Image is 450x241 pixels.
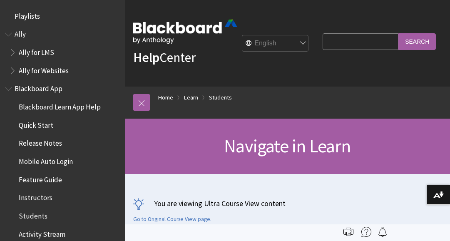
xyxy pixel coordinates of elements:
[361,227,371,237] img: More help
[209,92,232,103] a: Students
[378,227,388,237] img: Follow this page
[184,92,198,103] a: Learn
[19,137,62,148] span: Release Notes
[19,118,53,129] span: Quick Start
[19,45,54,57] span: Ally for LMS
[19,191,52,202] span: Instructors
[133,49,159,66] strong: Help
[15,82,62,93] span: Blackboard App
[19,209,47,220] span: Students
[158,92,173,103] a: Home
[19,173,62,184] span: Feature Guide
[5,27,120,78] nav: Book outline for Anthology Ally Help
[133,198,442,209] p: You are viewing Ultra Course View content
[242,35,309,52] select: Site Language Selector
[15,27,26,39] span: Ally
[19,64,69,75] span: Ally for Websites
[19,227,65,239] span: Activity Stream
[133,20,237,44] img: Blackboard by Anthology
[5,9,120,23] nav: Book outline for Playlists
[343,227,353,237] img: Print
[19,100,101,111] span: Blackboard Learn App Help
[19,154,73,166] span: Mobile Auto Login
[398,33,436,50] input: Search
[133,216,211,223] a: Go to Original Course View page.
[15,9,40,20] span: Playlists
[133,49,196,66] a: HelpCenter
[224,134,351,157] span: Navigate in Learn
